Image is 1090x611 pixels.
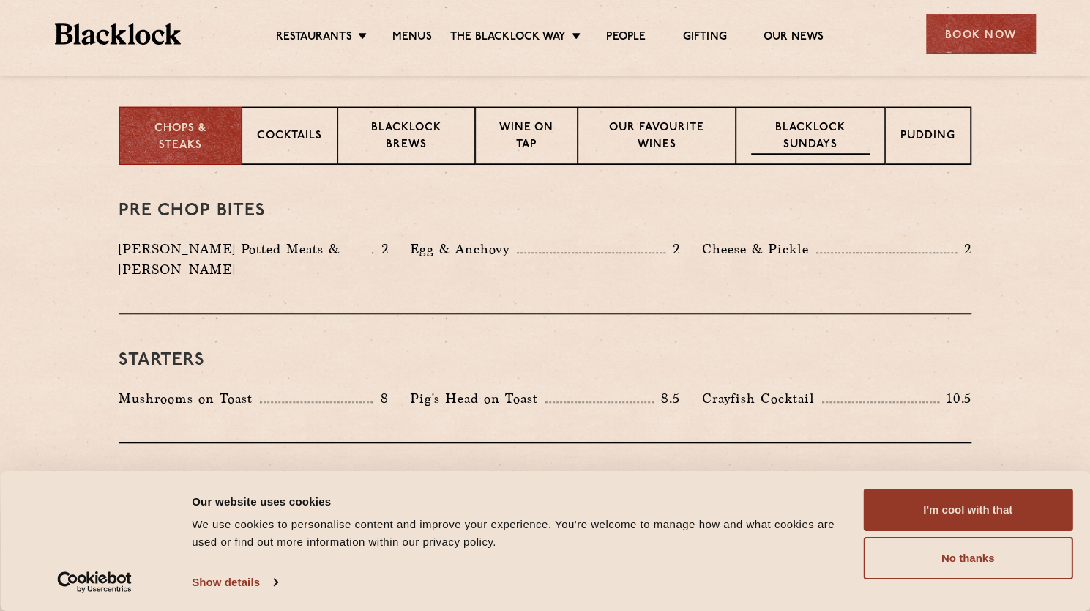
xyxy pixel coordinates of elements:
a: The Blacklock Way [450,30,566,46]
p: 10.5 [939,389,971,408]
a: Menus [392,30,432,46]
p: Cocktails [257,128,322,147]
a: Show details [192,571,277,593]
p: Pig's Head on Toast [410,388,545,409]
a: People [606,30,646,46]
p: Egg & Anchovy [410,239,517,259]
p: 2 [957,240,971,259]
div: We use cookies to personalise content and improve your experience. You're welcome to manage how a... [192,516,846,551]
p: 2 [373,240,388,259]
div: Our website uses cookies [192,492,846,510]
button: I'm cool with that [863,489,1072,531]
p: Wine on Tap [490,120,562,155]
a: Usercentrics Cookiebot - opens in a new window [31,571,159,593]
h3: Starters [119,351,971,370]
div: Book Now [926,14,1036,54]
p: Mushrooms on Toast [119,388,260,409]
p: 2 [665,240,680,259]
p: Blacklock Brews [353,120,460,155]
p: Our favourite wines [593,120,720,155]
button: No thanks [863,537,1072,579]
a: Our News [764,30,824,46]
a: Gifting [682,30,726,46]
p: 8.5 [654,389,680,408]
h3: Pre Chop Bites [119,201,971,221]
a: Restaurants [276,30,352,46]
p: Blacklock Sundays [751,120,870,155]
p: 8 [373,389,388,408]
p: Cheese & Pickle [702,239,816,259]
p: [PERSON_NAME] Potted Meats & [PERSON_NAME] [119,239,372,280]
p: Crayfish Cocktail [702,388,822,409]
img: BL_Textured_Logo-footer-cropped.svg [55,23,182,45]
p: Chops & Steaks [135,121,226,154]
p: Pudding [900,128,955,147]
